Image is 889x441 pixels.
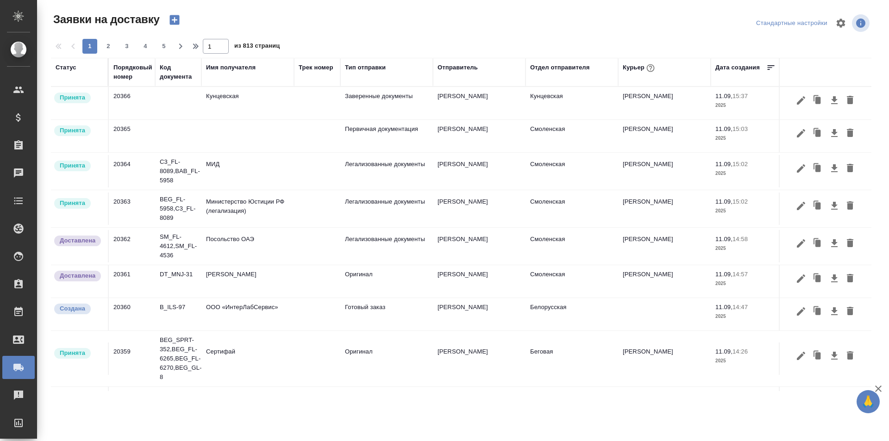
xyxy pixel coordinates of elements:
[155,153,201,190] td: C3_FL-8089,BAB_FL-5958
[157,42,171,51] span: 5
[618,387,711,419] td: [PERSON_NAME]
[793,270,809,287] button: Редактировать
[109,193,155,225] td: 20363
[53,160,103,172] div: Курьер назначен
[732,348,748,355] p: 14:26
[109,298,155,330] td: 20360
[433,265,526,298] td: [PERSON_NAME]
[618,193,711,225] td: [PERSON_NAME]
[340,193,433,225] td: Легализованные документы
[119,42,134,51] span: 3
[715,304,732,311] p: 11.09,
[160,63,197,81] div: Код документа
[842,270,858,287] button: Удалить
[715,206,776,216] p: 2025
[56,63,76,72] div: Статус
[715,236,732,242] p: 11.09,
[715,93,732,99] p: 11.09,
[618,265,711,298] td: [PERSON_NAME]
[793,197,809,215] button: Редактировать
[857,390,880,413] button: 🙏
[793,124,809,142] button: Редактировать
[826,92,842,109] button: Скачать
[618,155,711,187] td: [PERSON_NAME]
[53,303,103,315] div: Новая заявка, еще не передана в работу
[109,265,155,298] td: 20361
[618,230,711,262] td: [PERSON_NAME]
[157,39,171,54] button: 5
[345,63,386,72] div: Тип отправки
[732,125,748,132] p: 15:03
[715,244,776,253] p: 2025
[809,347,826,365] button: Клонировать
[53,270,103,282] div: Документы доставлены, фактическая дата доставки проставиться автоматически
[433,120,526,152] td: [PERSON_NAME]
[201,193,294,225] td: Министерство Юстиции РФ (легализация)
[526,193,618,225] td: Смоленская
[732,93,748,99] p: 15:37
[340,387,433,419] td: Заверенные документы
[109,87,155,119] td: 20366
[809,160,826,177] button: Клонировать
[526,265,618,298] td: Смоленская
[842,160,858,177] button: Удалить
[51,12,160,27] span: Заявки на доставку
[60,93,85,102] p: Принята
[155,331,201,386] td: BEG_SPRT-352,BEG_FL-6265,BEG_FL-6270,BEG_GL-8
[852,14,871,32] span: Посмотреть информацию
[60,348,85,358] p: Принята
[60,271,95,280] p: Доставлена
[842,347,858,365] button: Удалить
[526,120,618,152] td: Смоленская
[155,265,201,298] td: DT_MNJ-31
[60,304,85,313] p: Создана
[826,160,842,177] button: Скачать
[842,197,858,215] button: Удалить
[433,298,526,330] td: [PERSON_NAME]
[340,265,433,298] td: Оригинал
[826,124,842,142] button: Скачать
[53,197,103,210] div: Курьер назначен
[618,342,711,375] td: [PERSON_NAME]
[138,39,153,54] button: 4
[793,235,809,252] button: Редактировать
[809,92,826,109] button: Клонировать
[234,40,280,54] span: из 813 страниц
[109,387,155,419] td: 20358
[299,63,333,72] div: Трек номер
[526,87,618,119] td: Кунцевская
[201,87,294,119] td: Кунцевская
[163,12,186,28] button: Создать
[53,92,103,104] div: Курьер назначен
[732,271,748,278] p: 14:57
[809,197,826,215] button: Клонировать
[53,347,103,360] div: Курьер назначен
[860,392,876,411] span: 🙏
[715,63,760,72] div: Дата создания
[201,155,294,187] td: МИД
[826,347,842,365] button: Скачать
[101,42,116,51] span: 2
[60,161,85,170] p: Принята
[119,39,134,54] button: 3
[113,63,152,81] div: Порядковый номер
[60,236,95,245] p: Доставлена
[155,387,201,419] td: T_EL-549
[826,303,842,320] button: Скачать
[201,298,294,330] td: ООО «ИнтерЛабСервис»
[109,120,155,152] td: 20365
[793,347,809,365] button: Редактировать
[101,39,116,54] button: 2
[526,155,618,187] td: Смоленская
[526,342,618,375] td: Беговая
[53,124,103,137] div: Курьер назначен
[340,230,433,262] td: Легализованные документы
[715,134,776,143] p: 2025
[715,101,776,110] p: 2025
[433,87,526,119] td: [PERSON_NAME]
[732,198,748,205] p: 15:02
[793,303,809,320] button: Редактировать
[109,230,155,262] td: 20362
[715,312,776,321] p: 2025
[138,42,153,51] span: 4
